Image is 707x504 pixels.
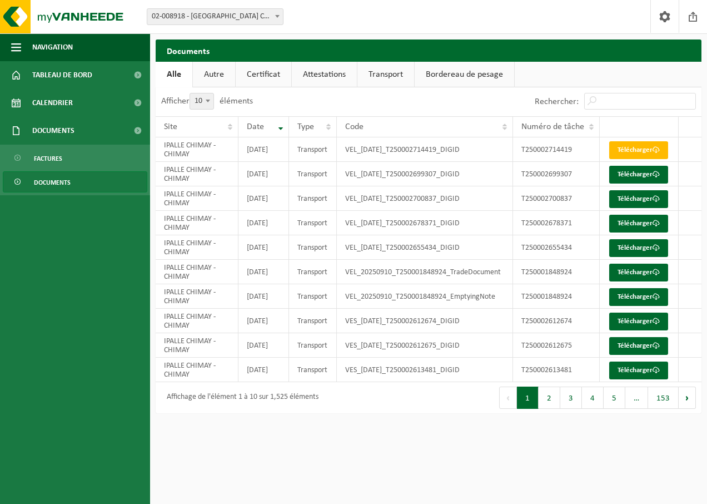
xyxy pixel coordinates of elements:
[648,387,679,409] button: 153
[156,309,238,333] td: IPALLE CHIMAY - CHIMAY
[337,211,512,235] td: VEL_[DATE]_T250002678371_DIGID
[247,122,264,131] span: Date
[337,260,512,284] td: VEL_20250910_T250001848924_TradeDocument
[289,333,337,358] td: Transport
[345,122,364,131] span: Code
[517,387,539,409] button: 1
[513,162,600,186] td: T250002699307
[609,264,668,281] a: Télécharger
[337,235,512,260] td: VEL_[DATE]_T250002655434_DIGID
[190,93,214,110] span: 10
[156,284,238,309] td: IPALLE CHIMAY - CHIMAY
[238,235,289,260] td: [DATE]
[679,387,696,409] button: Next
[513,309,600,333] td: T250002612674
[156,39,701,61] h2: Documents
[513,137,600,162] td: T250002714419
[3,147,147,169] a: Factures
[609,190,668,208] a: Télécharger
[156,62,192,87] a: Alle
[289,284,337,309] td: Transport
[289,358,337,382] td: Transport
[499,387,517,409] button: Previous
[156,186,238,211] td: IPALLE CHIMAY - CHIMAY
[289,309,337,333] td: Transport
[513,284,600,309] td: T250001848924
[513,186,600,211] td: T250002700837
[238,284,289,309] td: [DATE]
[609,362,668,379] a: Télécharger
[415,62,514,87] a: Bordereau de pesage
[337,309,512,333] td: VES_[DATE]_T250002612674_DIGID
[337,284,512,309] td: VEL_20250910_T250001848924_EmptyingNote
[32,117,74,145] span: Documents
[164,122,177,131] span: Site
[147,9,283,24] span: 02-008918 - IPALLE CHIMAY - CHIMAY
[357,62,414,87] a: Transport
[289,137,337,162] td: Transport
[156,260,238,284] td: IPALLE CHIMAY - CHIMAY
[238,333,289,358] td: [DATE]
[161,388,318,408] div: Affichage de l'élément 1 à 10 sur 1,525 éléments
[238,260,289,284] td: [DATE]
[609,337,668,355] a: Télécharger
[156,235,238,260] td: IPALLE CHIMAY - CHIMAY
[513,235,600,260] td: T250002655434
[625,387,648,409] span: …
[34,172,71,193] span: Documents
[238,162,289,186] td: [DATE]
[560,387,582,409] button: 3
[337,137,512,162] td: VEL_[DATE]_T250002714419_DIGID
[609,166,668,184] a: Télécharger
[337,162,512,186] td: VEL_[DATE]_T250002699307_DIGID
[582,387,604,409] button: 4
[609,215,668,233] a: Télécharger
[289,260,337,284] td: Transport
[238,211,289,235] td: [DATE]
[3,171,147,192] a: Documents
[513,260,600,284] td: T250001848924
[156,162,238,186] td: IPALLE CHIMAY - CHIMAY
[609,313,668,330] a: Télécharger
[34,148,62,169] span: Factures
[238,358,289,382] td: [DATE]
[289,162,337,186] td: Transport
[289,235,337,260] td: Transport
[337,333,512,358] td: VES_[DATE]_T250002612675_DIGID
[193,62,235,87] a: Autre
[609,141,668,159] a: Télécharger
[156,358,238,382] td: IPALLE CHIMAY - CHIMAY
[238,137,289,162] td: [DATE]
[297,122,314,131] span: Type
[156,137,238,162] td: IPALLE CHIMAY - CHIMAY
[236,62,291,87] a: Certificat
[513,333,600,358] td: T250002612675
[156,211,238,235] td: IPALLE CHIMAY - CHIMAY
[337,358,512,382] td: VES_[DATE]_T250002613481_DIGID
[539,387,560,409] button: 2
[513,211,600,235] td: T250002678371
[604,387,625,409] button: 5
[513,358,600,382] td: T250002613481
[156,333,238,358] td: IPALLE CHIMAY - CHIMAY
[292,62,357,87] a: Attestations
[238,186,289,211] td: [DATE]
[238,309,289,333] td: [DATE]
[609,288,668,306] a: Télécharger
[535,97,579,106] label: Rechercher:
[289,186,337,211] td: Transport
[32,61,92,89] span: Tableau de bord
[289,211,337,235] td: Transport
[32,33,73,61] span: Navigation
[521,122,584,131] span: Numéro de tâche
[337,186,512,211] td: VEL_[DATE]_T250002700837_DIGID
[609,239,668,257] a: Télécharger
[147,8,283,25] span: 02-008918 - IPALLE CHIMAY - CHIMAY
[161,97,253,106] label: Afficher éléments
[32,89,73,117] span: Calendrier
[190,93,213,109] span: 10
